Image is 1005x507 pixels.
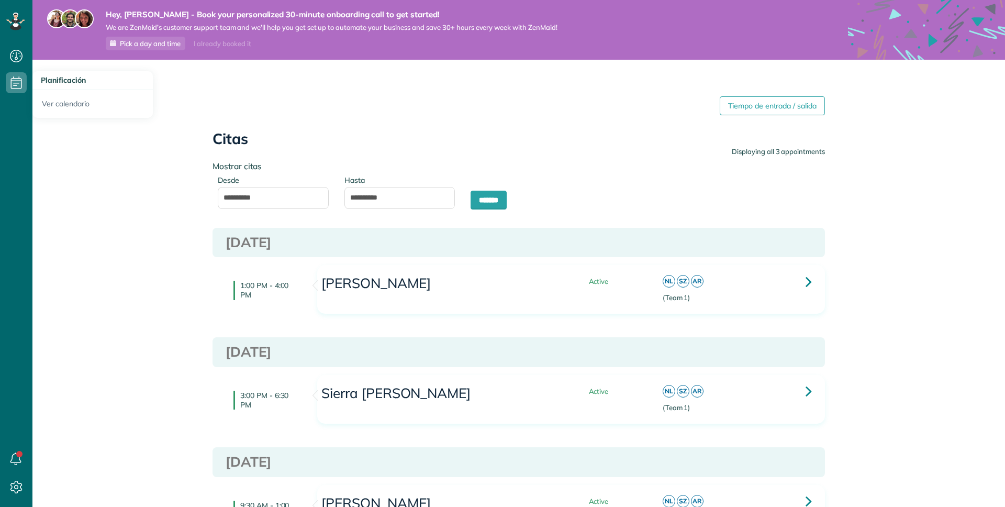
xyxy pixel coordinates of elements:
div: I already booked it [187,37,257,50]
div: Displaying all 3 appointments [732,147,825,157]
h3: Sierra [PERSON_NAME] [320,386,552,401]
h4: 3:00 PM - 6:30 PM [233,391,301,410]
span: NL [663,275,675,288]
a: Tiempo de entrada / salida [720,96,825,115]
h4: Mostrar citas [213,162,511,171]
h4: 1:00 PM - 4:00 PM [233,281,301,300]
span: Pick a day and time [120,39,181,48]
span: NL [663,385,675,398]
h3: [PERSON_NAME] [320,276,552,291]
span: Planificación [41,75,86,85]
span: AR [691,275,703,288]
label: Hasta [344,170,370,189]
h3: [DATE] [226,455,812,470]
a: Pick a day and time [106,37,185,50]
a: Ver calendario [32,90,153,118]
img: jorge-587dff0eeaa6aab1f244e6dc62b8924c3b6ad411094392a53c71c6c4a576187d.jpg [61,9,80,28]
span: SZ [677,385,689,398]
span: Active [580,278,609,285]
span: Active [580,388,609,395]
span: AR [691,385,703,398]
h2: Citas [213,131,248,147]
span: Active [580,498,609,505]
h3: [DATE] [226,235,812,250]
span: SZ [677,275,689,288]
strong: Hey, [PERSON_NAME] - Book your personalized 30-minute onboarding call to get started! [106,9,557,20]
span: (Team 1) [663,293,690,302]
span: We are ZenMaid’s customer support team and we’ll help you get set up to automate your business an... [106,23,557,32]
label: Desde [218,170,244,189]
h3: [DATE] [226,345,812,360]
img: maria-72a9807cf96188c08ef61303f053569d2e2a8a1cde33d635c8a3ac13582a053d.jpg [47,9,66,28]
img: michelle-19f622bdf1676172e81f8f8fba1fb50e276960ebfe0243fe18214015130c80e4.jpg [75,9,94,28]
span: (Team 1) [663,403,690,412]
